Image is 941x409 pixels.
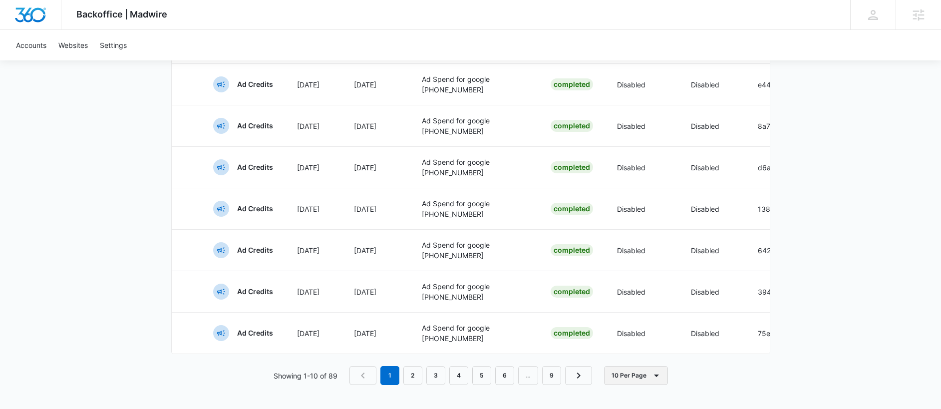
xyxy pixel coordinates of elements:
[617,162,667,173] p: Disabled
[758,287,909,297] p: 39456e87-46a2-4e46-90b2-50ce68b63031
[551,120,593,132] div: Completed
[426,366,445,385] a: Page 3
[691,245,734,256] p: Disabled
[691,121,734,131] p: Disabled
[691,328,734,339] p: Disabled
[297,328,330,339] p: [DATE]
[354,328,398,339] p: [DATE]
[297,121,330,131] p: [DATE]
[617,204,667,214] p: Disabled
[617,245,667,256] p: Disabled
[551,78,593,90] div: Completed
[691,287,734,297] p: Disabled
[758,204,909,214] p: 138346de-833e-4e9d-a92f-d2700380e428
[551,327,593,339] div: Completed
[354,287,398,297] p: [DATE]
[758,328,909,339] p: 75ea6070-bdf9-4e49-b41d-9d5920c87951
[354,162,398,173] p: [DATE]
[349,366,592,385] nav: Pagination
[758,245,909,256] p: 64203d25-58ad-48ce-86f2-dc5245ba9ce1
[422,281,527,302] p: Ad Spend for google [PHONE_NUMBER]
[422,240,527,261] p: Ad Spend for google [PHONE_NUMBER]
[354,204,398,214] p: [DATE]
[10,30,52,60] a: Accounts
[758,79,909,90] p: e44b761d-2849-4062-b770-eb3b851a45fe
[237,162,273,172] p: Ad Credits
[617,287,667,297] p: Disabled
[542,366,561,385] a: Page 9
[76,9,167,19] span: Backoffice | Madwire
[237,287,273,297] p: Ad Credits
[52,30,94,60] a: Websites
[422,198,527,219] p: Ad Spend for google [PHONE_NUMBER]
[403,366,422,385] a: Page 2
[691,162,734,173] p: Disabled
[604,366,668,385] button: 10 Per Page
[380,366,399,385] em: 1
[94,30,133,60] a: Settings
[237,121,273,131] p: Ad Credits
[422,115,527,136] p: Ad Spend for google [PHONE_NUMBER]
[758,121,909,131] p: 8a70d7df-a2cd-42ec-8e51-2b8f2ad3cb63
[551,244,593,256] div: Completed
[691,204,734,214] p: Disabled
[237,79,273,89] p: Ad Credits
[354,245,398,256] p: [DATE]
[274,371,337,381] p: Showing 1-10 of 89
[422,157,527,178] p: Ad Spend for google [PHONE_NUMBER]
[495,366,514,385] a: Page 6
[422,323,527,344] p: Ad Spend for google [PHONE_NUMBER]
[297,79,330,90] p: [DATE]
[758,162,909,173] p: d6ad8961-afa8-4d99-81cc-cdbf36a24413
[565,366,592,385] a: Next Page
[237,204,273,214] p: Ad Credits
[422,74,527,95] p: Ad Spend for google [PHONE_NUMBER]
[237,328,273,338] p: Ad Credits
[354,79,398,90] p: [DATE]
[297,287,330,297] p: [DATE]
[297,162,330,173] p: [DATE]
[617,79,667,90] p: Disabled
[551,286,593,298] div: Completed
[449,366,468,385] a: Page 4
[354,121,398,131] p: [DATE]
[297,204,330,214] p: [DATE]
[691,79,734,90] p: Disabled
[297,245,330,256] p: [DATE]
[551,161,593,173] div: Completed
[551,203,593,215] div: Completed
[617,121,667,131] p: Disabled
[237,245,273,255] p: Ad Credits
[617,328,667,339] p: Disabled
[472,366,491,385] a: Page 5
